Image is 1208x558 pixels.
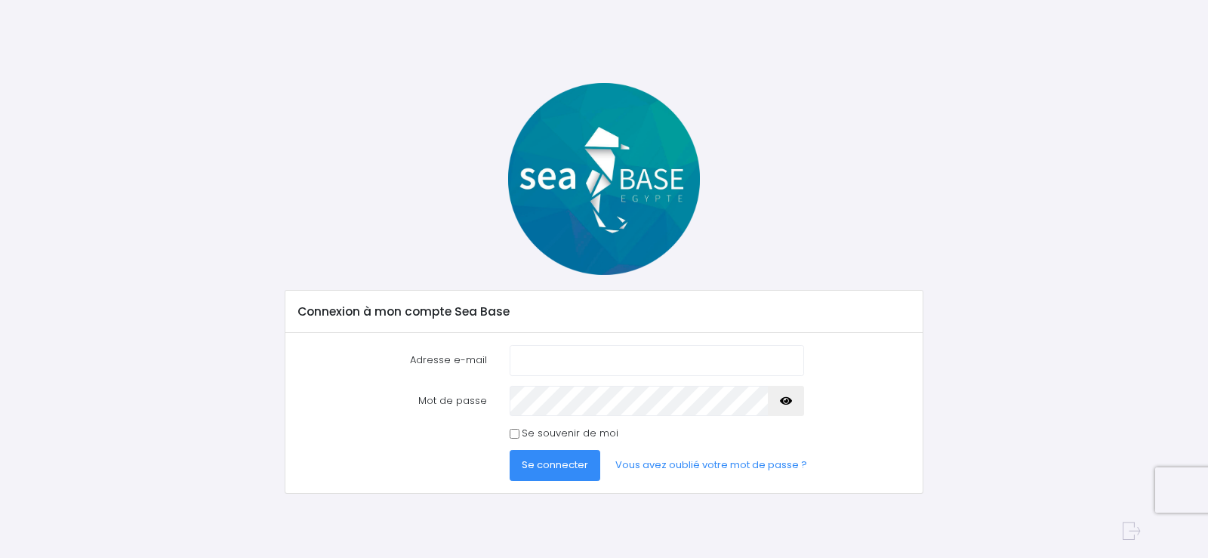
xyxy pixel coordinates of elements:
label: Adresse e-mail [287,345,498,375]
label: Mot de passe [287,386,498,416]
button: Se connecter [510,450,600,480]
a: Vous avez oublié votre mot de passe ? [603,450,819,480]
label: Se souvenir de moi [522,426,618,441]
span: Se connecter [522,458,588,472]
div: Connexion à mon compte Sea Base [285,291,922,333]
